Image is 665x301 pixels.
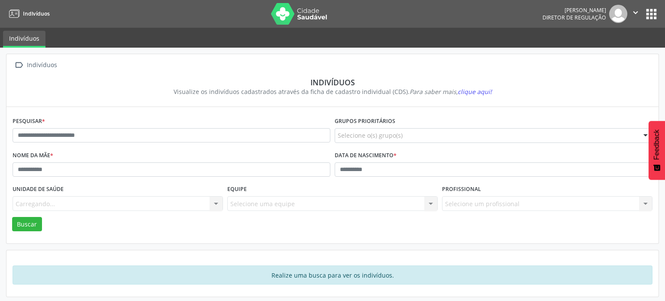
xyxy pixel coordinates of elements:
[227,183,247,196] label: Equipe
[6,6,50,21] a: Indivíduos
[19,78,646,87] div: Indivíduos
[13,115,45,128] label: Pesquisar
[542,6,606,14] div: [PERSON_NAME]
[13,265,652,285] div: Realize uma busca para ver os indivíduos.
[13,59,58,71] a:  Indivíduos
[3,31,45,48] a: Indivíduos
[458,87,492,96] span: clique aqui!
[631,8,640,17] i: 
[627,5,644,23] button: 
[442,183,481,196] label: Profissional
[12,217,42,232] button: Buscar
[335,115,395,128] label: Grupos prioritários
[13,183,64,196] label: Unidade de saúde
[13,149,53,162] label: Nome da mãe
[644,6,659,22] button: apps
[609,5,627,23] img: img
[25,59,58,71] div: Indivíduos
[13,59,25,71] i: 
[19,87,646,96] div: Visualize os indivíduos cadastrados através da ficha de cadastro individual (CDS).
[335,149,397,162] label: Data de nascimento
[338,131,403,140] span: Selecione o(s) grupo(s)
[542,14,606,21] span: Diretor de regulação
[649,121,665,180] button: Feedback - Mostrar pesquisa
[23,10,50,17] span: Indivíduos
[653,129,661,160] span: Feedback
[410,87,492,96] i: Para saber mais,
